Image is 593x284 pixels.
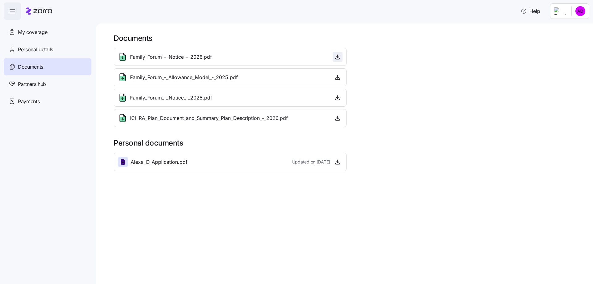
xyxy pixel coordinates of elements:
[4,75,91,93] a: Partners hub
[4,93,91,110] a: Payments
[575,6,585,16] img: 0dc50cdb7dc607bd9d5b4732d0ba19db
[4,58,91,75] a: Documents
[516,5,545,17] button: Help
[521,7,540,15] span: Help
[18,46,53,53] span: Personal details
[114,138,584,148] h1: Personal documents
[18,63,43,71] span: Documents
[18,98,40,105] span: Payments
[554,7,566,15] img: Employer logo
[130,53,212,61] span: Family_Forum_-_Notice_-_2026.pdf
[18,80,46,88] span: Partners hub
[4,41,91,58] a: Personal details
[292,159,330,165] span: Updated on [DATE]
[131,158,187,166] span: Alexa_D_Application.pdf
[114,33,584,43] h1: Documents
[4,23,91,41] a: My coverage
[130,94,212,102] span: Family_Forum_-_Notice_-_2025.pdf
[18,28,47,36] span: My coverage
[130,74,238,81] span: Family_Forum_-_Allowance_Model_-_2025.pdf
[130,114,288,122] span: ICHRA_Plan_Document_and_Summary_Plan_Description_-_2026.pdf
